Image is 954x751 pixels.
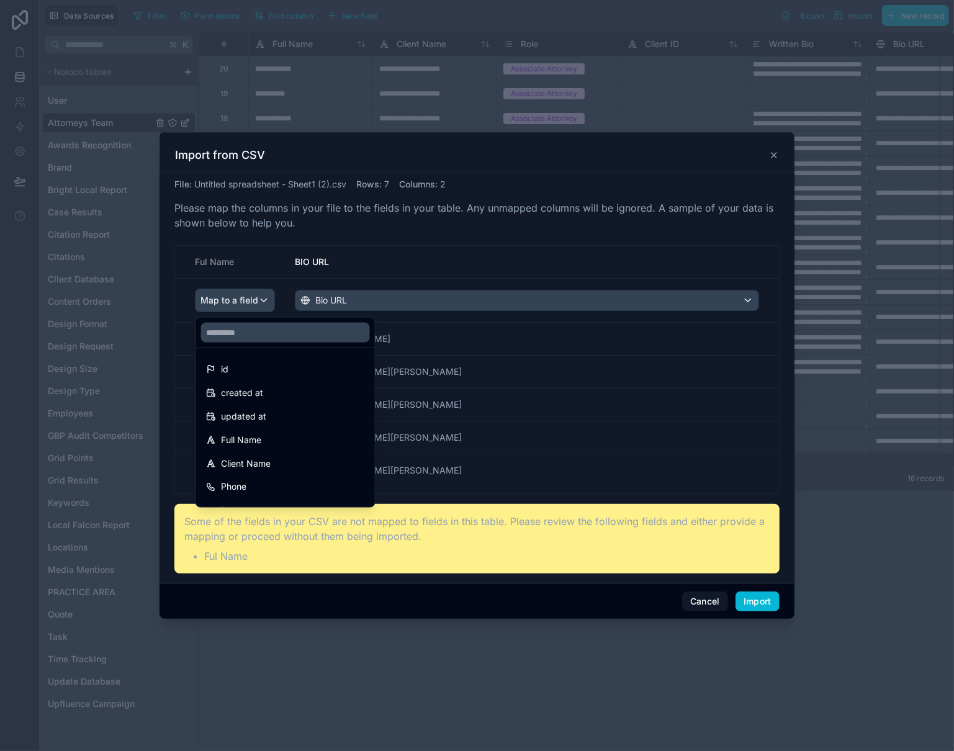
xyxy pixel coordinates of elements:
span: Client Name [221,456,271,471]
span: updated at [221,409,266,424]
span: id [221,362,228,377]
span: Full Name [221,433,261,447]
div: scrollable content [175,246,779,493]
span: created at [221,385,263,400]
span: Role [221,503,238,518]
span: Phone [221,480,246,495]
